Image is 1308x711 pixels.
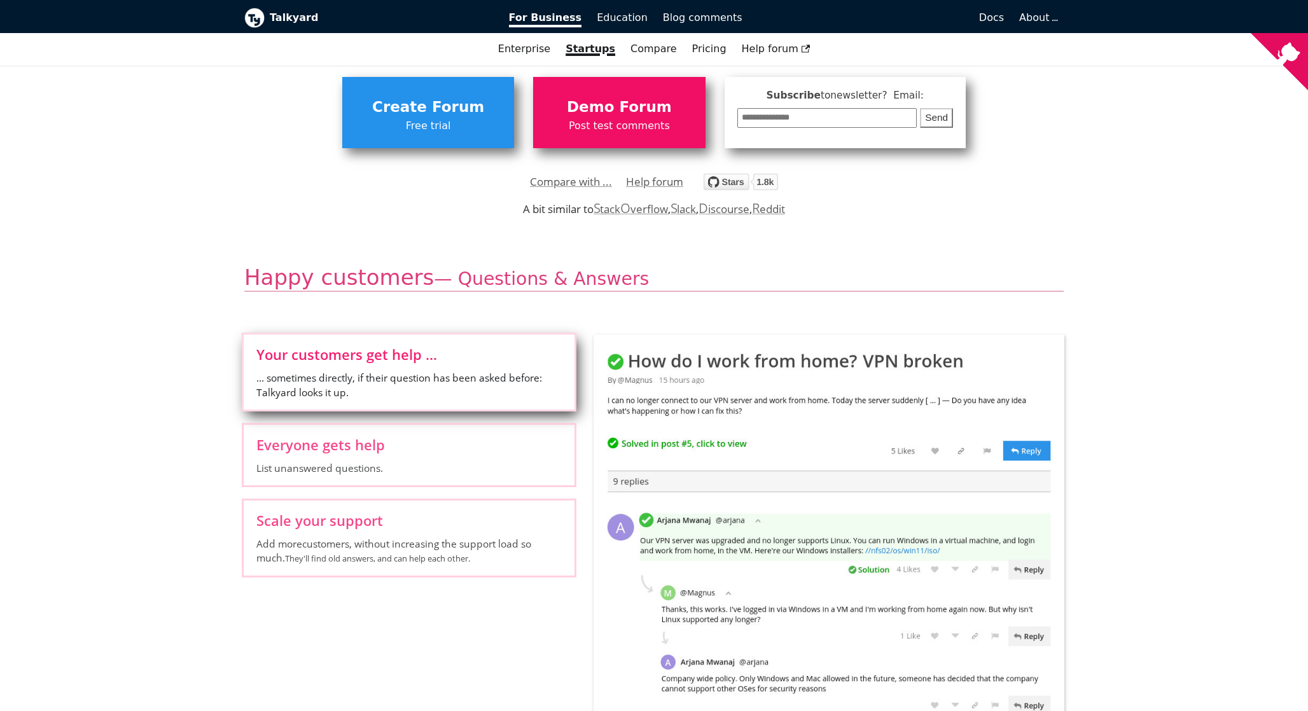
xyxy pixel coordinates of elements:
[342,77,514,148] a: Create ForumFree trial
[256,513,562,527] span: Scale your support
[244,8,491,28] a: Talkyard logoTalkyard
[509,11,582,27] span: For Business
[434,268,649,289] small: — Questions & Answers
[270,10,491,26] b: Talkyard
[539,95,699,120] span: Demo Forum
[558,38,623,60] a: Startups
[752,199,760,217] span: R
[589,7,655,29] a: Education
[256,461,562,475] span: List unanswered questions.
[655,7,750,29] a: Blog comments
[256,438,562,452] span: Everyone gets help
[979,11,1004,24] span: Docs
[626,172,683,191] a: Help forum
[630,43,677,55] a: Compare
[349,95,508,120] span: Create Forum
[597,11,648,24] span: Education
[699,199,708,217] span: D
[594,199,601,217] span: S
[671,199,678,217] span: S
[244,8,265,28] img: Talkyard logo
[501,7,590,29] a: For Business
[490,38,558,60] a: Enterprise
[533,77,705,148] a: Demo ForumPost test comments
[256,347,562,361] span: Your customers get help ...
[663,11,742,24] span: Blog comments
[750,7,1012,29] a: Docs
[349,118,508,134] span: Free trial
[821,90,924,101] span: to newsletter ? Email:
[620,199,630,217] span: O
[671,202,696,216] a: Slack
[752,202,785,216] a: Reddit
[285,553,470,564] small: They'll find old answers, and can help each other.
[920,108,953,128] button: Send
[737,88,954,104] span: Subscribe
[244,264,1064,293] h2: Happy customers
[539,118,699,134] span: Post test comments
[256,371,562,399] span: ... sometimes directly, if their question has been asked before: Talkyard looks it up.
[704,176,778,194] a: Star debiki/talkyard on GitHub
[699,202,749,216] a: Discourse
[704,174,778,190] img: talkyard.svg
[256,537,562,566] span: Add more customers , without increasing the support load so much.
[734,38,818,60] a: Help forum
[742,43,811,55] span: Help forum
[594,202,668,216] a: StackOverflow
[1019,11,1056,24] a: About
[685,38,734,60] a: Pricing
[530,172,612,191] a: Compare with ...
